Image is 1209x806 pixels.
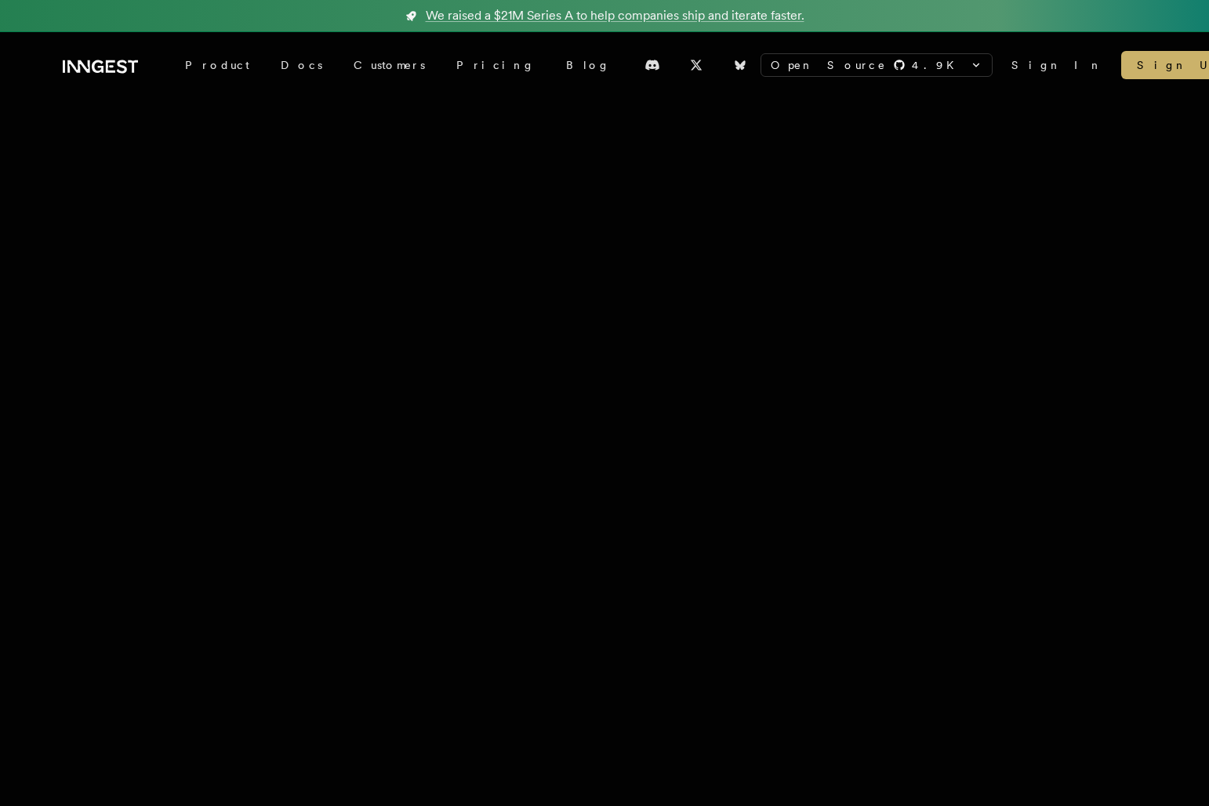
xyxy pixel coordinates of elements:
a: Docs [265,51,338,79]
a: Bluesky [723,53,757,78]
a: Pricing [441,51,550,79]
a: Blog [550,51,626,79]
a: Customers [338,51,441,79]
span: We raised a $21M Series A to help companies ship and iterate faster. [426,6,804,25]
a: X [679,53,713,78]
span: Open Source [771,57,887,73]
a: Sign In [1011,57,1102,73]
div: Product [169,51,265,79]
span: 4.9 K [912,57,964,73]
a: Discord [635,53,670,78]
